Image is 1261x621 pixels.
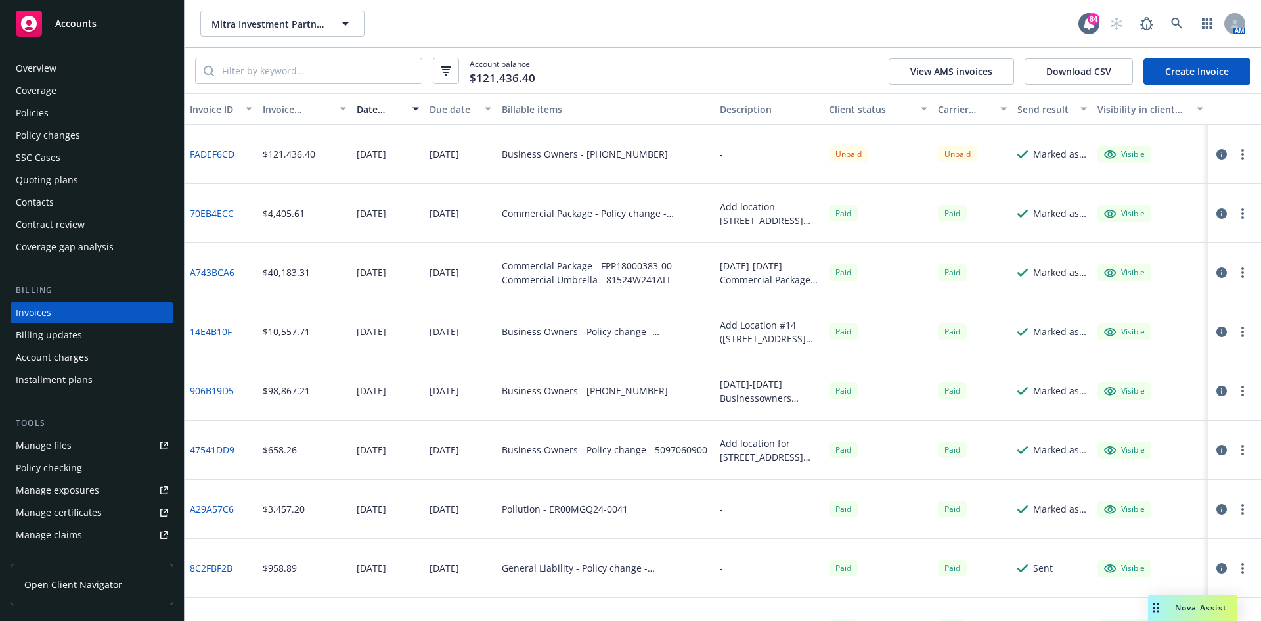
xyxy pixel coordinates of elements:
[357,147,386,161] div: [DATE]
[16,192,54,213] div: Contacts
[357,265,386,279] div: [DATE]
[16,547,77,568] div: Manage BORs
[11,302,173,323] a: Invoices
[1104,149,1145,160] div: Visible
[933,93,1013,125] button: Carrier status
[11,170,173,191] a: Quoting plans
[16,435,72,456] div: Manage files
[1104,563,1145,574] div: Visible
[430,265,459,279] div: [DATE]
[1033,265,1087,279] div: Marked as sent
[502,325,709,338] div: Business Owners - Policy change - [PHONE_NUMBER]
[16,524,82,545] div: Manage claims
[16,147,60,168] div: SSC Cases
[502,273,672,287] div: Commercial Umbrella - 81524W241ALI
[430,147,459,161] div: [DATE]
[190,206,234,220] a: 70EB4ECC
[11,524,173,545] a: Manage claims
[720,200,818,227] div: Add location [STREET_ADDRESS] with Business personal property limit $1,000 and Blanket Building l...
[1088,13,1099,25] div: 84
[938,382,967,399] div: Paid
[16,325,82,346] div: Billing updates
[938,560,967,576] div: Paid
[16,237,114,258] div: Coverage gap analysis
[24,578,122,591] span: Open Client Navigator
[829,103,913,116] div: Client status
[16,347,89,368] div: Account charges
[1092,93,1208,125] button: Visibility in client dash
[430,561,459,575] div: [DATE]
[357,206,386,220] div: [DATE]
[720,147,723,161] div: -
[190,502,234,516] a: A29A57C6
[502,502,628,516] div: Pollution - ER00MGQ24-0041
[430,206,459,220] div: [DATE]
[720,377,818,405] div: [DATE]-[DATE] Businessowners Policy Renewal Premium
[11,325,173,346] a: Billing updates
[430,443,459,457] div: [DATE]
[424,93,497,125] button: Due date
[11,237,173,258] a: Coverage gap analysis
[11,347,173,368] a: Account charges
[938,501,967,517] div: Paid
[257,93,352,125] button: Invoice amount
[1104,267,1145,279] div: Visible
[55,18,97,29] span: Accounts
[214,58,422,83] input: Filter by keyword...
[829,205,858,221] div: Paid
[16,480,99,501] div: Manage exposures
[938,442,967,458] div: Paid
[11,192,173,213] a: Contacts
[357,103,405,116] div: Date issued
[1175,602,1227,613] span: Nova Assist
[11,103,173,124] a: Policies
[889,58,1014,85] button: View AMS invoices
[357,325,386,338] div: [DATE]
[11,457,173,478] a: Policy checking
[263,384,310,398] div: $98,867.21
[938,205,967,221] span: Paid
[351,93,424,125] button: Date issued
[190,325,232,338] a: 14E4B10F
[200,11,365,37] button: Mitra Investment Partners LLC
[1033,147,1087,161] div: Marked as sent
[1104,385,1145,397] div: Visible
[263,325,310,338] div: $10,557.71
[190,103,238,116] div: Invoice ID
[938,103,993,116] div: Carrier status
[497,93,715,125] button: Billable items
[938,323,967,340] span: Paid
[1148,595,1164,621] div: Drag to move
[1104,326,1145,338] div: Visible
[190,147,234,161] a: FADEF6CD
[11,547,173,568] a: Manage BORs
[502,561,709,575] div: General Liability - Policy change - B1820WLS23C217
[938,146,977,162] div: Unpaid
[1012,93,1092,125] button: Send result
[211,17,325,31] span: Mitra Investment Partners LLC
[16,58,56,79] div: Overview
[829,560,858,576] div: Paid
[1097,103,1189,116] div: Visibility in client dash
[11,284,173,297] div: Billing
[502,443,707,457] div: Business Owners - Policy change - 5097060900
[502,384,668,398] div: Business Owners - [PHONE_NUMBER]
[263,206,305,220] div: $4,405.61
[16,103,49,124] div: Policies
[190,384,234,398] a: 906B19D5
[829,264,858,281] div: Paid
[16,214,85,235] div: Contract review
[263,147,315,161] div: $121,436.40
[11,369,173,390] a: Installment plans
[829,382,858,399] div: Paid
[829,442,858,458] span: Paid
[1148,595,1237,621] button: Nova Assist
[1194,11,1220,37] a: Switch app
[938,264,967,281] div: Paid
[16,457,82,478] div: Policy checking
